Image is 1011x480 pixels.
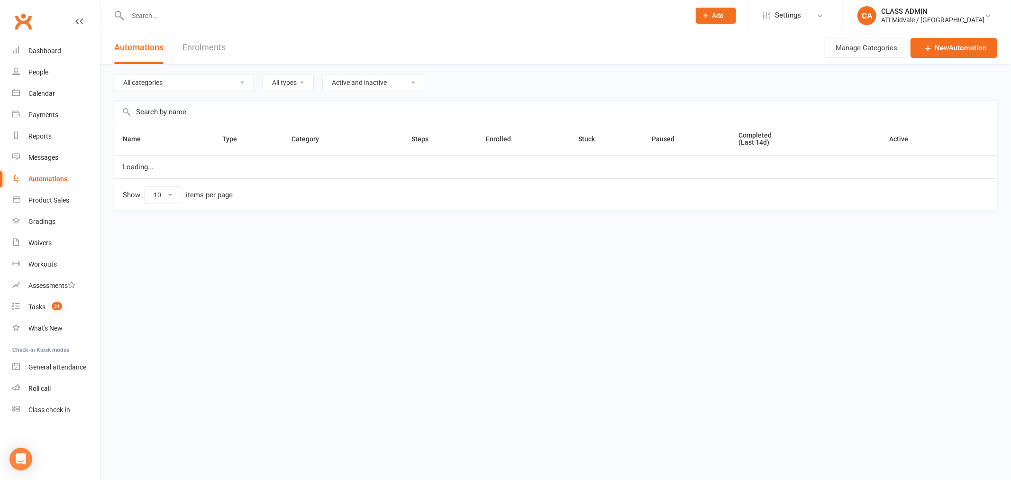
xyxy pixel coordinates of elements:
input: Search... [125,9,683,22]
a: Messages [12,147,100,168]
div: Roll call [28,385,51,392]
div: Messages [28,154,58,161]
a: Clubworx [11,9,35,33]
div: Waivers [28,239,52,247]
div: Product Sales [28,196,69,204]
input: Search by name [114,101,997,123]
a: Workouts [12,254,100,275]
th: Enrolled [478,123,570,155]
a: Reports [12,126,100,147]
span: Active [890,135,909,143]
a: People [12,62,100,83]
a: Calendar [12,83,100,104]
div: Automations [28,175,67,183]
div: What's New [28,324,63,332]
span: Settings [775,5,801,26]
span: Category [291,135,329,143]
span: 31 [52,302,62,310]
div: Class check-in [28,406,70,414]
div: Gradings [28,218,55,225]
button: Name [123,133,151,145]
th: Stuck [570,123,643,155]
button: Add [696,8,736,24]
div: Show [123,186,233,203]
a: Assessments [12,275,100,296]
button: Category [291,133,329,145]
button: Active [881,133,919,145]
button: Automations [114,31,164,64]
a: Waivers [12,232,100,254]
a: Class kiosk mode [12,399,100,421]
a: Dashboard [12,40,100,62]
th: Type [214,123,283,155]
a: Payments [12,104,100,126]
div: Calendar [28,90,55,97]
th: Steps [403,123,477,155]
div: ATI Midvale / [GEOGRAPHIC_DATA] [881,16,984,24]
div: Payments [28,111,58,119]
a: Roll call [12,378,100,399]
div: Reports [28,132,52,140]
div: General attendance [28,363,86,371]
div: CA [857,6,876,25]
span: Name [123,135,151,143]
a: General attendance kiosk mode [12,357,100,378]
div: People [28,68,48,76]
div: items per page [186,191,233,199]
div: Dashboard [28,47,61,55]
span: Completed (Last 14d) [738,131,772,146]
a: Tasks 31 [12,296,100,318]
a: Automations [12,168,100,190]
div: Workouts [28,260,57,268]
td: Loading... [114,155,997,179]
button: Manage Categories [825,38,908,58]
a: Product Sales [12,190,100,211]
div: CLASS ADMIN [881,7,984,16]
a: Enrolments [182,31,226,64]
th: Paused [643,123,730,155]
a: What's New [12,318,100,339]
div: Assessments [28,282,75,289]
div: Open Intercom Messenger [9,448,32,471]
div: Tasks [28,303,46,311]
a: Gradings [12,211,100,232]
a: NewAutomation [911,38,997,58]
span: Add [712,12,724,19]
